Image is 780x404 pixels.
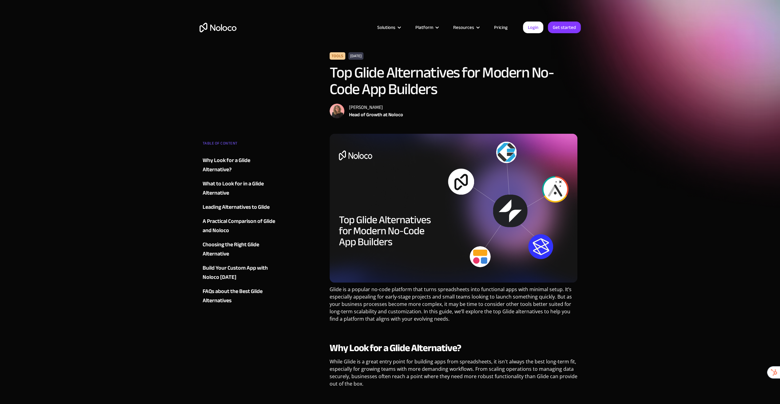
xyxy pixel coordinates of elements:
div: Solutions [377,23,395,31]
a: Login [523,22,543,33]
h1: Top Glide Alternatives for Modern No-Code App Builders [330,64,578,97]
strong: Why Look for a Glide Alternative? [330,339,461,357]
p: Glide is a popular no-code platform that turns spreadsheets into functional apps with minimal set... [330,286,578,327]
div: Solutions [370,23,408,31]
a: What to Look for in a Glide Alternative [203,179,277,198]
div: TABLE OF CONTENT [203,139,277,151]
div: Resources [445,23,486,31]
a: home [200,23,236,32]
a: Pricing [486,23,515,31]
a: Leading Alternatives to Glide [203,203,277,212]
a: FAQs about the Best Glide Alternatives [203,287,277,305]
p: While Glide is a great entry point for building apps from spreadsheets, it isn't always the best ... [330,358,578,392]
a: A Practical Comparison of Glide and Noloco [203,217,277,235]
a: Why Look for a Glide Alternative? [203,156,277,174]
div: Platform [408,23,445,31]
div: Resources [453,23,474,31]
div: Leading Alternatives to Glide [203,203,270,212]
div: Platform [415,23,433,31]
a: Choosing the Right Glide Alternative [203,240,277,259]
div: Head of Growth at Noloco [349,111,403,118]
a: Build Your Custom App with Noloco [DATE] [203,263,277,282]
a: Get started [548,22,581,33]
div: [PERSON_NAME] [349,104,403,111]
